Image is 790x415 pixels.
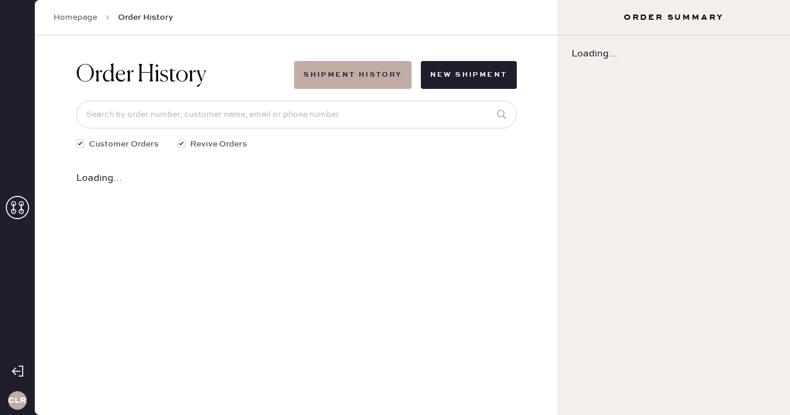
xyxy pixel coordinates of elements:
a: Homepage [53,12,97,23]
input: Search by order number, customer name, email or phone number [76,101,517,128]
div: Loading... [76,174,517,183]
button: Shipment History [294,61,411,89]
h3: Order Summary [557,12,790,23]
span: Customer Orders [89,138,159,151]
span: Order History [118,12,173,23]
h1: Order History [76,61,206,89]
button: New Shipment [421,61,517,89]
span: Revive Orders [190,138,247,151]
h3: CLR [8,396,26,405]
div: Loading... [557,35,790,73]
